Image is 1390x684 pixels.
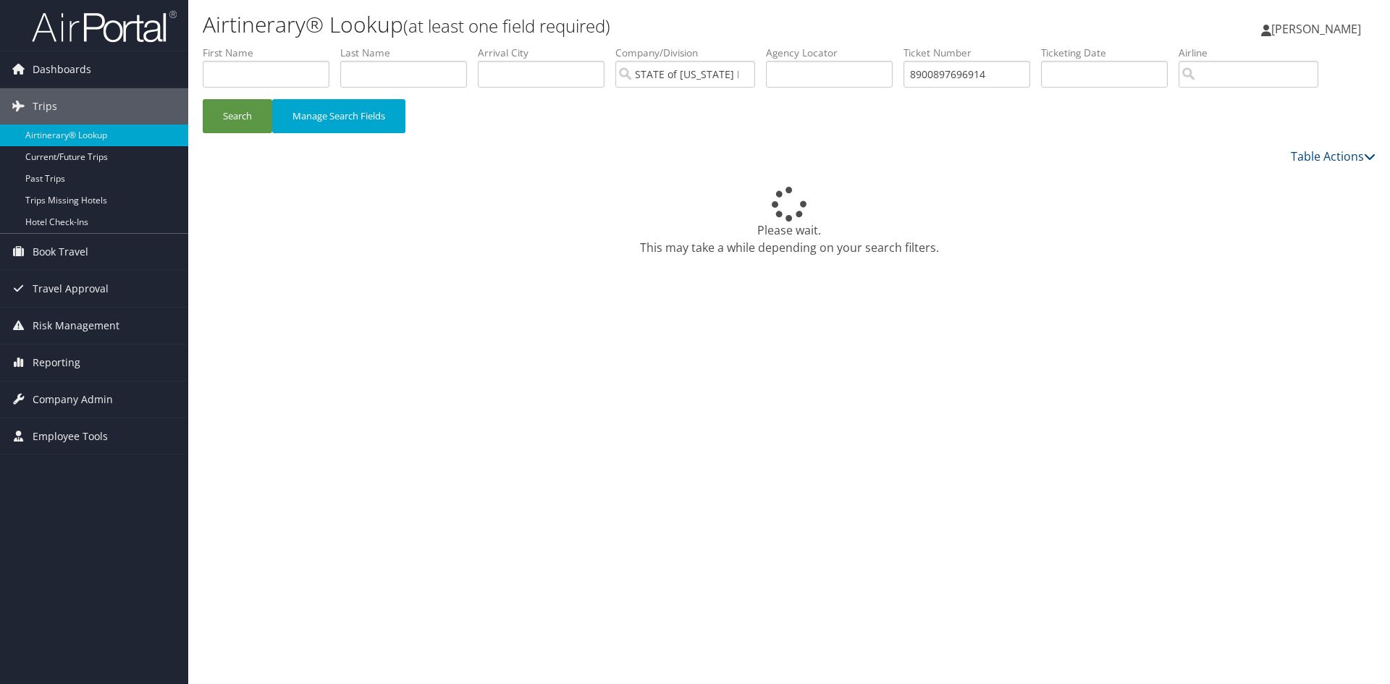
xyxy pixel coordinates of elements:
a: Table Actions [1291,148,1376,164]
a: [PERSON_NAME] [1261,7,1376,51]
span: [PERSON_NAME] [1271,21,1361,37]
img: airportal-logo.png [32,9,177,43]
button: Search [203,99,272,133]
span: Risk Management [33,308,119,344]
label: Ticket Number [903,46,1041,60]
span: Employee Tools [33,418,108,455]
label: Company/Division [615,46,766,60]
label: Ticketing Date [1041,46,1179,60]
label: Arrival City [478,46,615,60]
label: First Name [203,46,340,60]
small: (at least one field required) [403,14,610,38]
div: Please wait. This may take a while depending on your search filters. [203,187,1376,256]
span: Book Travel [33,234,88,270]
span: Dashboards [33,51,91,88]
label: Airline [1179,46,1329,60]
button: Manage Search Fields [272,99,405,133]
label: Last Name [340,46,478,60]
label: Agency Locator [766,46,903,60]
span: Trips [33,88,57,124]
span: Company Admin [33,381,113,418]
h1: Airtinerary® Lookup [203,9,985,40]
span: Travel Approval [33,271,109,307]
span: Reporting [33,345,80,381]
